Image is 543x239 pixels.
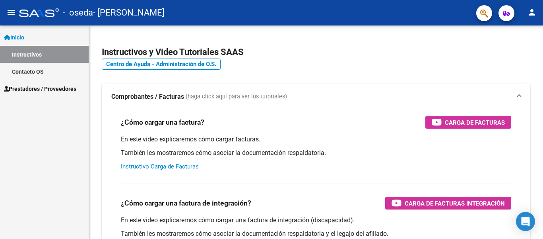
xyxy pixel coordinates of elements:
[4,84,76,93] span: Prestadores / Proveedores
[121,216,511,225] p: En este video explicaremos cómo cargar una factura de integración (discapacidad).
[93,4,165,22] span: - [PERSON_NAME]
[102,45,530,60] h2: Instructivos y Video Tutoriales SAAS
[121,198,251,209] h3: ¿Cómo cargar una factura de integración?
[121,163,199,170] a: Instructivo Carga de Facturas
[405,198,505,208] span: Carga de Facturas Integración
[63,4,93,22] span: - oseda
[6,8,16,17] mat-icon: menu
[111,92,184,101] strong: Comprobantes / Facturas
[527,8,537,17] mat-icon: person
[102,84,530,110] mat-expansion-panel-header: Comprobantes / Facturas (haga click aquí para ver los tutoriales)
[121,229,511,238] p: También les mostraremos cómo asociar la documentación respaldatoria y el legajo del afiliado.
[445,118,505,127] span: Carga de Facturas
[186,92,287,101] span: (haga click aquí para ver los tutoriales)
[102,59,221,70] a: Centro de Ayuda - Administración de O.S.
[385,197,511,210] button: Carga de Facturas Integración
[516,212,535,231] div: Open Intercom Messenger
[121,149,511,157] p: También les mostraremos cómo asociar la documentación respaldatoria.
[425,116,511,129] button: Carga de Facturas
[121,135,511,144] p: En este video explicaremos cómo cargar facturas.
[4,33,24,42] span: Inicio
[121,117,204,128] h3: ¿Cómo cargar una factura?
